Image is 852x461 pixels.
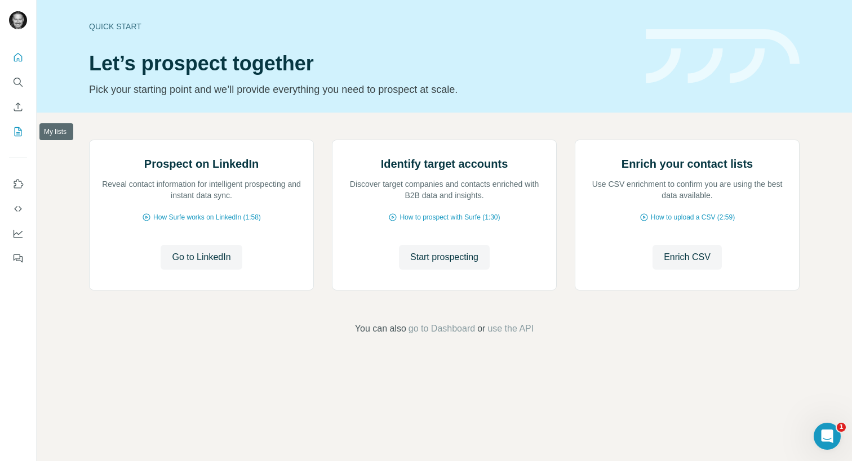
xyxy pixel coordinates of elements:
[9,199,27,219] button: Use Surfe API
[172,250,230,264] span: Go to LinkedIn
[487,322,534,335] button: use the API
[9,72,27,92] button: Search
[101,178,302,201] p: Reveal contact information for intelligent prospecting and instant data sync.
[664,250,711,264] span: Enrich CSV
[477,322,485,335] span: or
[651,212,735,222] span: How to upload a CSV (2:59)
[89,52,632,75] h1: Let’s prospect together
[9,223,27,244] button: Dashboard
[814,423,841,450] iframe: Intercom live chat
[89,82,632,97] p: Pick your starting point and we’ll provide everything you need to prospect at scale.
[9,174,27,194] button: Use Surfe on LinkedIn
[161,245,242,270] button: Go to LinkedIn
[400,212,500,222] span: How to prospect with Surfe (1:30)
[653,245,722,270] button: Enrich CSV
[344,178,545,201] p: Discover target companies and contacts enriched with B2B data and insights.
[355,322,406,335] span: You can also
[409,322,475,335] button: go to Dashboard
[646,29,800,84] img: banner
[381,156,508,172] h2: Identify target accounts
[837,423,846,432] span: 1
[399,245,490,270] button: Start prospecting
[9,11,27,29] img: Avatar
[89,21,632,32] div: Quick start
[153,212,261,222] span: How Surfe works on LinkedIn (1:58)
[9,248,27,268] button: Feedback
[144,156,259,172] h2: Prospect on LinkedIn
[622,156,753,172] h2: Enrich your contact lists
[587,178,788,201] p: Use CSV enrichment to confirm you are using the best data available.
[410,250,478,264] span: Start prospecting
[9,122,27,142] button: My lists
[9,97,27,117] button: Enrich CSV
[9,47,27,68] button: Quick start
